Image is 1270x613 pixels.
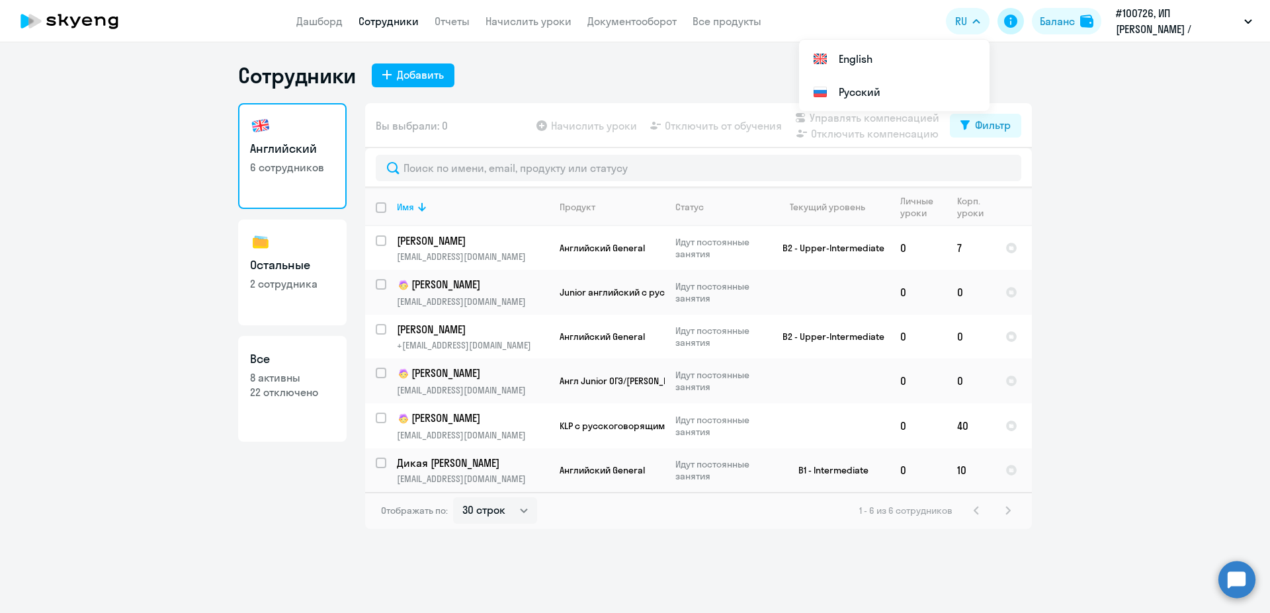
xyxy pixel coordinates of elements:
a: child[PERSON_NAME] [397,366,548,382]
input: Поиск по имени, email, продукту или статусу [376,155,1021,181]
a: Дашборд [296,15,343,28]
span: Английский General [560,464,645,476]
div: Корп. уроки [957,195,994,219]
div: Статус [675,201,704,213]
h3: Остальные [250,257,335,274]
td: 0 [947,270,995,315]
p: Идут постоянные занятия [675,280,766,304]
button: RU [946,8,990,34]
span: Вы выбрали: 0 [376,118,448,134]
p: [PERSON_NAME] [397,366,546,382]
p: Идут постоянные занятия [675,414,766,438]
img: balance [1080,15,1093,28]
span: KLP с русскоговорящим преподавателем [560,420,741,432]
a: Английский6 сотрудников [238,103,347,209]
a: [PERSON_NAME] [397,322,548,337]
p: 6 сотрудников [250,160,335,175]
div: Баланс [1040,13,1075,29]
a: child[PERSON_NAME] [397,411,548,427]
p: #100726, ИП [PERSON_NAME] / Эффективное проектирование [1116,5,1239,37]
div: Личные уроки [900,195,937,219]
td: 0 [890,315,947,358]
h3: Все [250,350,335,368]
div: Добавить [397,67,444,83]
td: 40 [947,403,995,448]
p: 2 сотрудника [250,276,335,291]
div: Текущий уровень [777,201,889,213]
a: Остальные2 сотрудника [238,220,347,325]
span: Англ Junior ОГЭ/[PERSON_NAME] [560,375,688,387]
p: 22 отключено [250,385,335,399]
a: [PERSON_NAME] [397,233,548,248]
span: Отображать по: [381,505,448,516]
p: Идут постоянные занятия [675,458,766,482]
td: 0 [890,448,947,492]
span: Английский General [560,242,645,254]
img: child [397,278,410,292]
a: child[PERSON_NAME] [397,277,548,293]
td: 7 [947,226,995,270]
img: child [397,412,410,425]
td: 0 [890,358,947,403]
p: Дикая [PERSON_NAME] [397,456,546,470]
span: Junior английский с русскоговорящим преподавателем [560,286,808,298]
a: Все продукты [693,15,761,28]
a: Дикая [PERSON_NAME] [397,456,548,470]
td: 0 [947,358,995,403]
p: 8 активны [250,370,335,385]
a: Сотрудники [359,15,419,28]
button: Добавить [372,63,454,87]
td: 10 [947,448,995,492]
div: Продукт [560,201,595,213]
p: +[EMAIL_ADDRESS][DOMAIN_NAME] [397,339,548,351]
div: Корп. уроки [957,195,986,219]
span: Английский General [560,331,645,343]
p: [PERSON_NAME] [397,322,546,337]
p: [PERSON_NAME] [397,233,546,248]
img: english [250,115,271,136]
td: 0 [890,403,947,448]
td: B2 - Upper-Intermediate [767,315,890,358]
button: Фильтр [950,114,1021,138]
div: Продукт [560,201,664,213]
div: Личные уроки [900,195,946,219]
img: others [250,231,271,253]
p: [PERSON_NAME] [397,411,546,427]
td: B2 - Upper-Intermediate [767,226,890,270]
a: Все8 активны22 отключено [238,336,347,442]
span: 1 - 6 из 6 сотрудников [859,505,952,516]
img: child [397,367,410,380]
a: Начислить уроки [486,15,571,28]
a: Отчеты [435,15,470,28]
div: Фильтр [975,117,1011,133]
ul: RU [799,40,990,111]
p: [EMAIL_ADDRESS][DOMAIN_NAME] [397,296,548,307]
img: English [812,51,828,67]
p: Идут постоянные занятия [675,369,766,393]
div: Статус [675,201,766,213]
p: [EMAIL_ADDRESS][DOMAIN_NAME] [397,429,548,441]
button: Балансbalance [1032,8,1101,34]
p: [EMAIL_ADDRESS][DOMAIN_NAME] [397,384,548,396]
td: 0 [890,270,947,315]
div: Текущий уровень [790,201,865,213]
img: Русский [812,84,828,100]
p: [EMAIL_ADDRESS][DOMAIN_NAME] [397,251,548,263]
p: Идут постоянные занятия [675,236,766,260]
p: [EMAIL_ADDRESS][DOMAIN_NAME] [397,473,548,485]
h1: Сотрудники [238,62,356,89]
p: [PERSON_NAME] [397,277,546,293]
div: Имя [397,201,414,213]
span: RU [955,13,967,29]
h3: Английский [250,140,335,157]
a: Документооборот [587,15,677,28]
td: 0 [947,315,995,358]
p: Идут постоянные занятия [675,325,766,348]
td: B1 - Intermediate [767,448,890,492]
button: #100726, ИП [PERSON_NAME] / Эффективное проектирование [1109,5,1259,37]
td: 0 [890,226,947,270]
div: Имя [397,201,548,213]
